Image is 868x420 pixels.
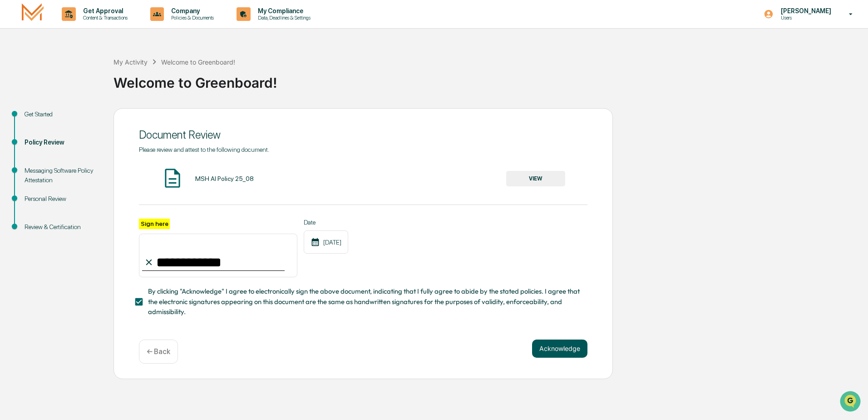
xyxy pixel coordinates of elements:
[251,7,315,15] p: My Compliance
[76,7,132,15] p: Get Approval
[31,79,115,86] div: We're available if you need us!
[774,7,836,15] p: [PERSON_NAME]
[139,146,269,153] span: Please review and attest to the following document.
[25,194,99,204] div: Personal Review
[304,219,348,226] label: Date
[139,219,170,229] label: Sign here
[9,133,16,140] div: 🔎
[154,72,165,83] button: Start new chat
[62,111,116,127] a: 🗄️Attestations
[251,15,315,21] p: Data, Deadlines & Settings
[18,115,59,124] span: Preclearance
[9,70,25,86] img: 1746055101610-c473b297-6a78-478c-a979-82029cc54cd1
[164,7,218,15] p: Company
[64,154,110,161] a: Powered byPylon
[25,222,99,232] div: Review & Certification
[839,390,863,415] iframe: Open customer support
[164,15,218,21] p: Policies & Documents
[195,175,254,182] div: MSH AI Policy 25_08
[139,128,587,141] div: Document Review
[113,58,148,66] div: My Activity
[5,128,61,145] a: 🔎Data Lookup
[5,111,62,127] a: 🖐️Preclearance
[75,115,113,124] span: Attestations
[22,3,44,25] img: logo
[76,15,132,21] p: Content & Transactions
[161,58,235,66] div: Welcome to Greenboard!
[25,110,99,119] div: Get Started
[147,347,170,356] p: ← Back
[18,132,57,141] span: Data Lookup
[25,138,99,147] div: Policy Review
[148,286,580,317] span: By clicking "Acknowledge" I agree to electronically sign the above document, indicating that I fu...
[304,230,348,254] div: [DATE]
[506,171,565,186] button: VIEW
[113,67,863,91] div: Welcome to Greenboard!
[532,340,587,358] button: Acknowledge
[90,154,110,161] span: Pylon
[31,70,149,79] div: Start new chat
[66,115,73,123] div: 🗄️
[161,167,184,190] img: Document Icon
[25,166,99,185] div: Messaging Software Policy Attestation
[774,15,836,21] p: Users
[9,115,16,123] div: 🖐️
[9,19,165,34] p: How can we help?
